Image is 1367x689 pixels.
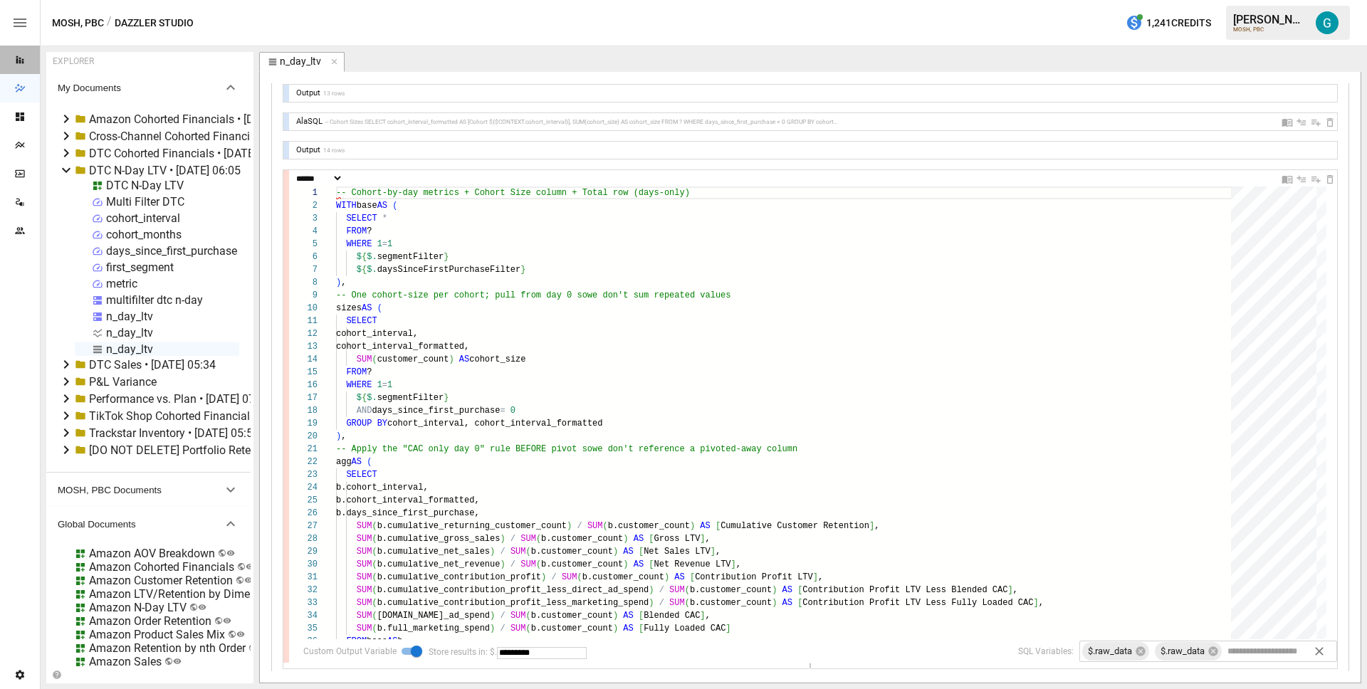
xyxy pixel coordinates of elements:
[592,444,797,454] span: we don't reference a pivoted-away column
[797,598,802,608] span: [
[292,315,318,327] div: 11
[292,391,318,404] div: 17
[669,598,685,608] span: SUM
[367,265,377,275] span: $.
[46,473,251,507] button: MOSH, PBC Documents
[551,572,556,582] span: /
[292,251,318,263] div: 6
[323,90,345,97] div: 13 rows
[669,585,685,595] span: SUM
[362,303,372,313] span: AS
[649,534,654,544] span: [
[357,201,377,211] span: base
[292,558,318,571] div: 30
[1233,13,1307,26] div: [PERSON_NAME]
[226,549,235,557] svg: Public
[377,559,501,569] span: b.cumulative_net_revenue
[449,354,454,364] span: )
[772,585,777,595] span: )
[357,393,362,403] span: $
[372,354,377,364] span: (
[1324,172,1336,185] div: Delete Cell
[382,380,387,390] span: =
[639,611,644,621] span: [
[346,380,372,390] span: WHERE
[444,252,449,262] span: }
[649,559,654,569] span: [
[377,585,634,595] span: b.cumulative_contribution_profit_less_direct_ad_sp
[377,380,382,390] span: 1
[89,392,271,406] div: Performance vs. Plan • [DATE] 07:38
[706,611,711,621] span: ,
[292,596,318,609] div: 33
[377,393,444,403] span: segmentFilter
[372,585,377,595] span: (
[292,622,318,635] div: 35
[49,670,64,680] button: Collapse Folders
[1155,645,1210,657] span: $.raw_data
[1309,641,1330,662] button: Clear
[58,519,222,530] span: Global Documents
[649,585,654,595] span: )
[1324,115,1336,128] div: Delete Cell
[490,624,495,633] span: )
[1310,172,1321,185] div: Insert Cell Below
[292,468,318,481] div: 23
[634,559,644,569] span: AS
[336,431,341,441] span: )
[500,559,505,569] span: )
[429,647,497,657] label: Store results in: $.
[89,443,379,457] div: [DO NOT DELETE] Portfolio Retention Prediction Accuracy
[377,239,382,249] span: 1
[106,342,153,356] div: n_day_ltv
[293,117,325,126] div: AlaSQL
[490,547,495,557] span: )
[869,521,874,531] span: ]
[336,188,592,198] span: -- Cohort-by-day metrics + Cohort Size column + To
[89,574,233,587] div: Amazon Customer Retention
[525,547,530,557] span: (
[292,289,318,302] div: 9
[531,547,613,557] span: b.customer_count
[325,118,840,125] div: -- Cohort Sizes SELECT cohort_interval_formatted AS [Cohort ${$CONTEXT.cohort_interval}], SUM(coh...
[1007,585,1012,595] span: ]
[716,521,721,531] span: [
[336,303,362,313] span: sizes
[387,239,392,249] span: 1
[293,88,323,98] div: Output
[173,657,182,666] svg: Public
[623,547,633,557] span: AS
[700,521,710,531] span: AS
[644,611,700,621] span: Blended CAC
[341,278,346,288] span: ,
[582,572,664,582] span: b.customer_count
[531,611,613,621] span: b.customer_count
[357,265,362,275] span: $
[654,559,731,569] span: Net Revenue LTV
[107,14,112,32] div: /
[293,145,323,154] div: Output
[716,547,721,557] span: ,
[362,252,367,262] span: {
[874,521,879,531] span: ,
[372,534,377,544] span: (
[89,147,288,160] div: DTC Cohorted Financials • [DATE] 02:53
[520,265,525,275] span: }
[89,375,157,389] div: P&L Variance
[536,534,541,544] span: (
[797,585,802,595] span: [
[357,521,372,531] span: SUM
[292,507,318,520] div: 26
[1296,172,1307,185] div: Insert Cell Above
[1082,645,1138,657] span: $.raw_data
[236,630,245,638] svg: Public
[490,611,495,621] span: )
[444,393,449,403] span: }
[367,393,377,403] span: $.
[377,419,387,428] span: BY
[292,494,318,507] div: 25
[292,584,318,596] div: 32
[377,547,490,557] span: b.cumulative_net_sales
[89,628,225,641] div: Amazon Product Sales Mix
[500,534,505,544] span: )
